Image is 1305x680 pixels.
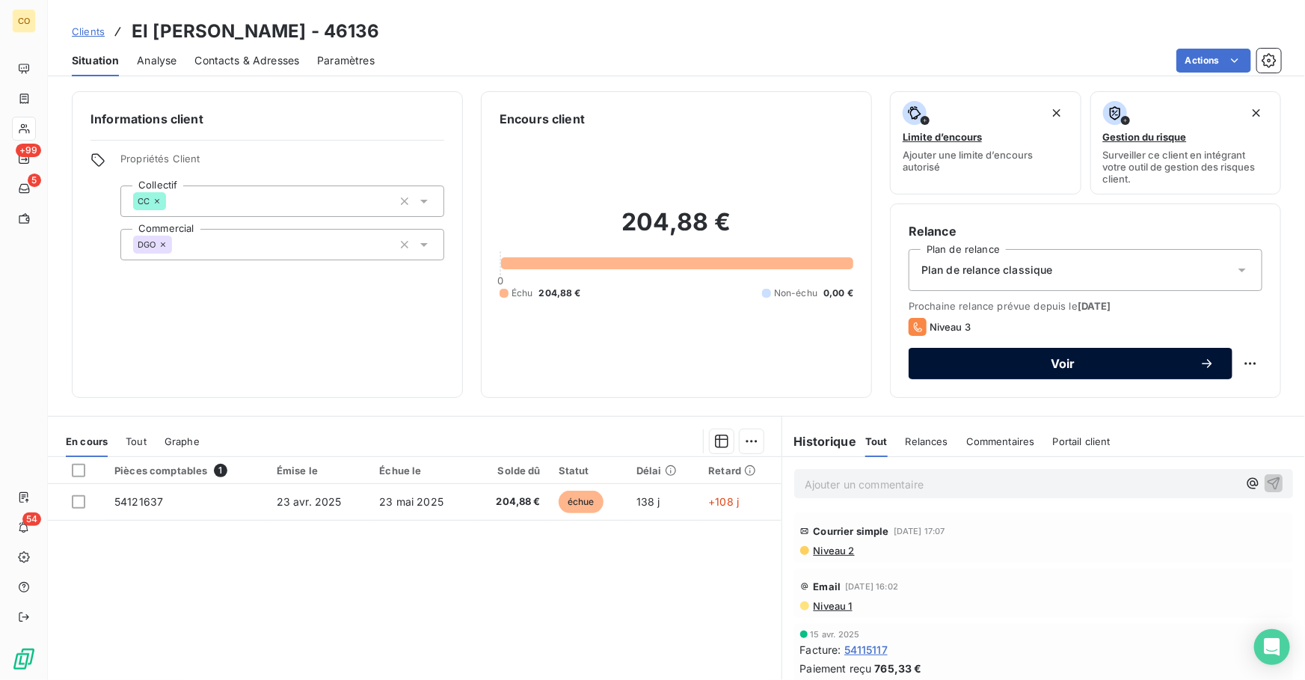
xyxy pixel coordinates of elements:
span: [DATE] 17:07 [894,527,945,536]
div: Open Intercom Messenger [1254,629,1290,665]
span: 0 [497,275,503,287]
span: Surveiller ce client en intégrant votre outil de gestion des risques client. [1103,149,1269,185]
button: Limite d’encoursAjouter une limite d’encours autorisé [890,91,1081,194]
div: Émise le [277,465,362,477]
span: Tout [126,435,147,447]
span: +99 [16,144,41,157]
span: Ajouter une limite d’encours autorisé [903,149,1069,173]
h6: Relance [909,222,1262,240]
span: Commentaires [966,435,1035,447]
span: 54121637 [114,495,163,508]
span: Contacts & Adresses [194,53,299,68]
span: 15 avr. 2025 [811,630,860,639]
span: DGO [138,240,156,249]
span: En cours [66,435,108,447]
img: Logo LeanPay [12,647,36,671]
span: Portail client [1053,435,1111,447]
span: Tout [865,435,888,447]
div: Échue le [379,465,463,477]
span: Limite d’encours [903,131,982,143]
div: Pièces comptables [114,464,259,477]
div: Solde dû [482,465,541,477]
span: Voir [927,358,1200,370]
span: Niveau 3 [930,321,971,333]
span: 1 [214,464,227,477]
span: 54115117 [844,642,888,658]
span: Niveau 1 [812,600,853,612]
button: Actions [1176,49,1251,73]
span: Relances [906,435,948,447]
span: 204,88 € [482,494,541,509]
div: Délai [636,465,691,477]
span: Analyse [137,53,176,68]
div: Retard [708,465,772,477]
h6: Historique [782,432,857,450]
span: +108 j [708,495,739,508]
h2: 204,88 € [500,207,853,252]
span: 54 [22,512,41,526]
span: Plan de relance classique [921,263,1053,278]
span: [DATE] 16:02 [845,582,898,591]
span: Clients [72,25,105,37]
span: Courrier simple [814,525,889,537]
span: Prochaine relance prévue depuis le [909,300,1262,312]
span: Niveau 2 [812,545,855,557]
h3: EI [PERSON_NAME] - 46136 [132,18,380,45]
div: Statut [559,465,618,477]
span: 138 j [636,495,660,508]
span: Email [814,581,841,592]
span: Paiement reçu [800,661,872,676]
span: Graphe [165,435,200,447]
span: 0,00 € [823,287,853,300]
span: Échu [512,287,533,300]
span: Propriétés Client [120,153,444,174]
button: Gestion du risqueSurveiller ce client en intégrant votre outil de gestion des risques client. [1090,91,1282,194]
span: Situation [72,53,119,68]
span: échue [559,491,604,513]
span: Facture : [800,642,841,658]
span: 5 [28,174,41,187]
span: 765,33 € [875,661,922,676]
span: [DATE] [1078,300,1111,312]
button: Voir [909,348,1232,379]
span: 23 mai 2025 [379,495,443,508]
div: CO [12,9,36,33]
span: CC [138,197,150,206]
input: Ajouter une valeur [172,238,184,251]
span: Gestion du risque [1103,131,1187,143]
h6: Informations client [90,110,444,128]
input: Ajouter une valeur [166,194,178,208]
span: 23 avr. 2025 [277,495,342,508]
span: Non-échu [774,287,817,300]
span: Paramètres [317,53,375,68]
a: Clients [72,24,105,39]
span: 204,88 € [539,287,581,300]
h6: Encours client [500,110,585,128]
